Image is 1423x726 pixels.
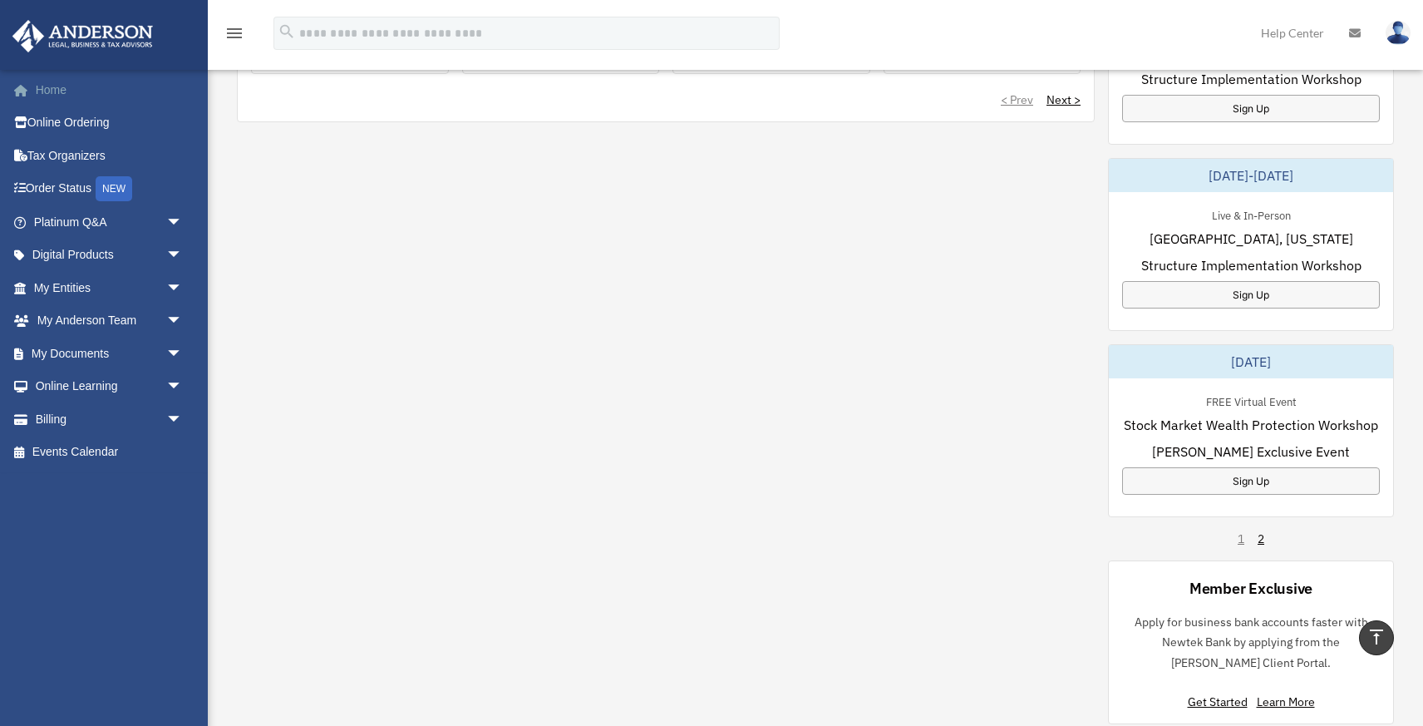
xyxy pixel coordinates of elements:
[12,139,208,172] a: Tax Organizers
[224,29,244,43] a: menu
[1124,415,1378,435] span: Stock Market Wealth Protection Workshop
[1257,694,1315,709] a: Learn More
[12,403,208,436] a: Billingarrow_drop_down
[12,239,208,272] a: Digital Productsarrow_drop_down
[224,23,244,43] i: menu
[166,239,199,273] span: arrow_drop_down
[12,337,208,370] a: My Documentsarrow_drop_down
[278,22,296,41] i: search
[1141,255,1361,275] span: Structure Implementation Workshop
[1189,578,1312,599] div: Member Exclusive
[1109,159,1393,192] div: [DATE]-[DATE]
[1141,69,1361,89] span: Structure Implementation Workshop
[1386,21,1411,45] img: User Pic
[12,172,208,206] a: Order StatusNEW
[1188,694,1254,709] a: Get Started
[7,20,158,52] img: Anderson Advisors Platinum Portal
[12,271,208,304] a: My Entitiesarrow_drop_down
[166,271,199,305] span: arrow_drop_down
[1152,442,1350,462] span: [PERSON_NAME] Exclusive Event
[166,304,199,338] span: arrow_drop_down
[1122,95,1380,122] a: Sign Up
[1109,345,1393,378] div: [DATE]
[12,106,208,140] a: Online Ordering
[166,370,199,404] span: arrow_drop_down
[166,403,199,437] span: arrow_drop_down
[12,304,208,338] a: My Anderson Teamarrow_drop_down
[166,337,199,371] span: arrow_drop_down
[96,176,132,201] div: NEW
[1122,467,1380,495] a: Sign Up
[1150,229,1353,249] span: [GEOGRAPHIC_DATA], [US_STATE]
[166,205,199,240] span: arrow_drop_down
[1359,620,1394,655] a: vertical_align_top
[12,205,208,239] a: Platinum Q&Aarrow_drop_down
[1046,91,1081,108] a: Next >
[1122,281,1380,309] a: Sign Up
[1258,531,1264,547] a: 2
[1193,392,1310,409] div: FREE Virtual Event
[12,436,208,469] a: Events Calendar
[12,370,208,403] a: Online Learningarrow_drop_down
[12,73,208,106] a: Home
[1122,612,1380,674] p: Apply for business bank accounts faster with Newtek Bank by applying from the [PERSON_NAME] Clien...
[1199,205,1304,223] div: Live & In-Person
[1366,627,1386,647] i: vertical_align_top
